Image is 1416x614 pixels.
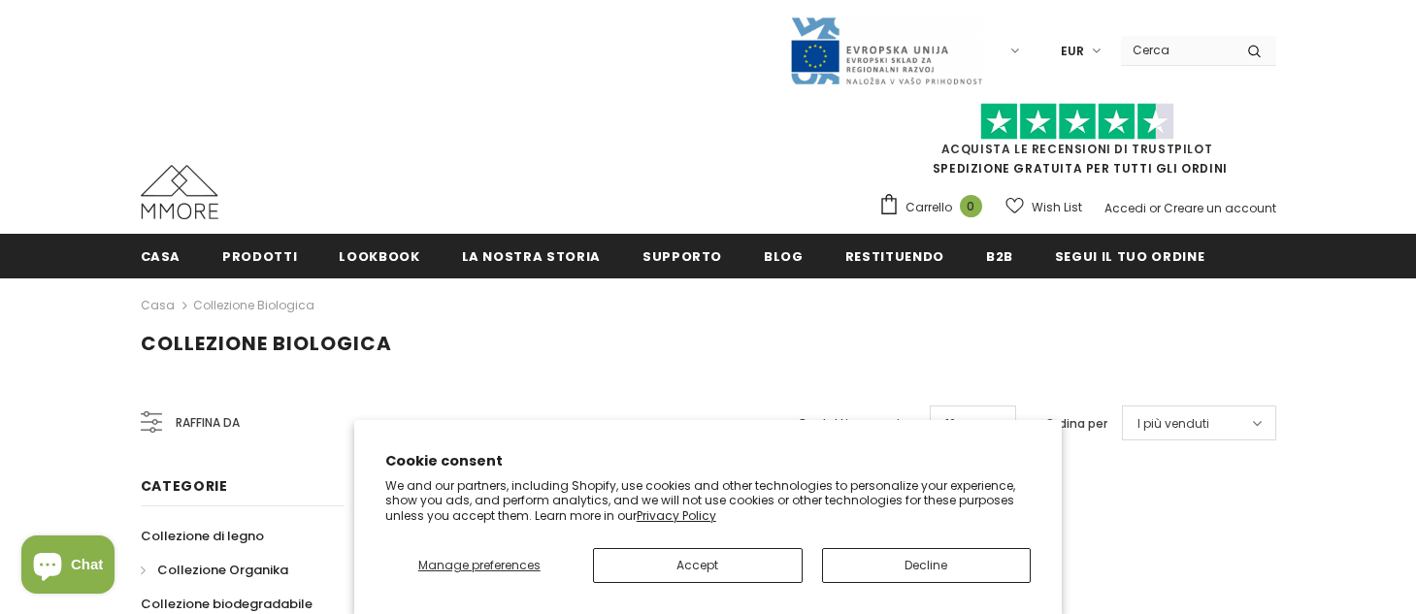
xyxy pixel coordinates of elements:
[800,414,915,434] label: Prodotti per pagina
[941,141,1213,157] a: Acquista le recensioni di TrustPilot
[222,234,297,277] a: Prodotti
[141,234,181,277] a: Casa
[141,165,218,219] img: Casi MMORE
[141,476,228,496] span: Categorie
[642,234,722,277] a: supporto
[1137,414,1209,434] span: I più venduti
[789,16,983,86] img: Javni Razpis
[141,519,264,553] a: Collezione di legno
[1061,42,1084,61] span: EUR
[193,297,314,313] a: Collezione biologica
[385,548,574,583] button: Manage preferences
[141,595,313,613] span: Collezione biodegradabile
[789,42,983,58] a: Javni Razpis
[1149,200,1161,216] span: or
[222,247,297,266] span: Prodotti
[960,195,982,217] span: 0
[945,414,956,434] span: 12
[462,234,601,277] a: La nostra storia
[980,103,1174,141] img: Fidati di Pilot Stars
[878,112,1276,177] span: SPEDIZIONE GRATUITA PER TUTTI GLI ORDINI
[1055,234,1204,277] a: Segui il tuo ordine
[1164,200,1276,216] a: Creare un account
[845,234,944,277] a: Restituendo
[339,234,419,277] a: Lookbook
[141,330,392,357] span: Collezione biologica
[141,247,181,266] span: Casa
[418,557,541,573] span: Manage preferences
[906,198,952,217] span: Carrello
[141,527,264,545] span: Collezione di legno
[1055,247,1204,266] span: Segui il tuo ordine
[1121,36,1233,64] input: Search Site
[764,234,804,277] a: Blog
[462,247,601,266] span: La nostra storia
[642,247,722,266] span: supporto
[593,548,803,583] button: Accept
[986,234,1013,277] a: B2B
[637,507,716,524] a: Privacy Policy
[764,247,804,266] span: Blog
[1104,200,1146,216] a: Accedi
[822,548,1032,583] button: Decline
[176,412,240,434] span: Raffina da
[385,451,1032,471] h2: Cookie consent
[1005,190,1082,224] a: Wish List
[1045,414,1107,434] label: Ordina per
[16,535,120,598] inbox-online-store-chat: Shopify online store chat
[141,553,288,587] a: Collezione Organika
[141,294,175,317] a: Casa
[878,193,992,222] a: Carrello 0
[986,247,1013,266] span: B2B
[339,247,419,266] span: Lookbook
[1032,198,1082,217] span: Wish List
[385,478,1032,524] p: We and our partners, including Shopify, use cookies and other technologies to personalize your ex...
[845,247,944,266] span: Restituendo
[157,561,288,579] span: Collezione Organika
